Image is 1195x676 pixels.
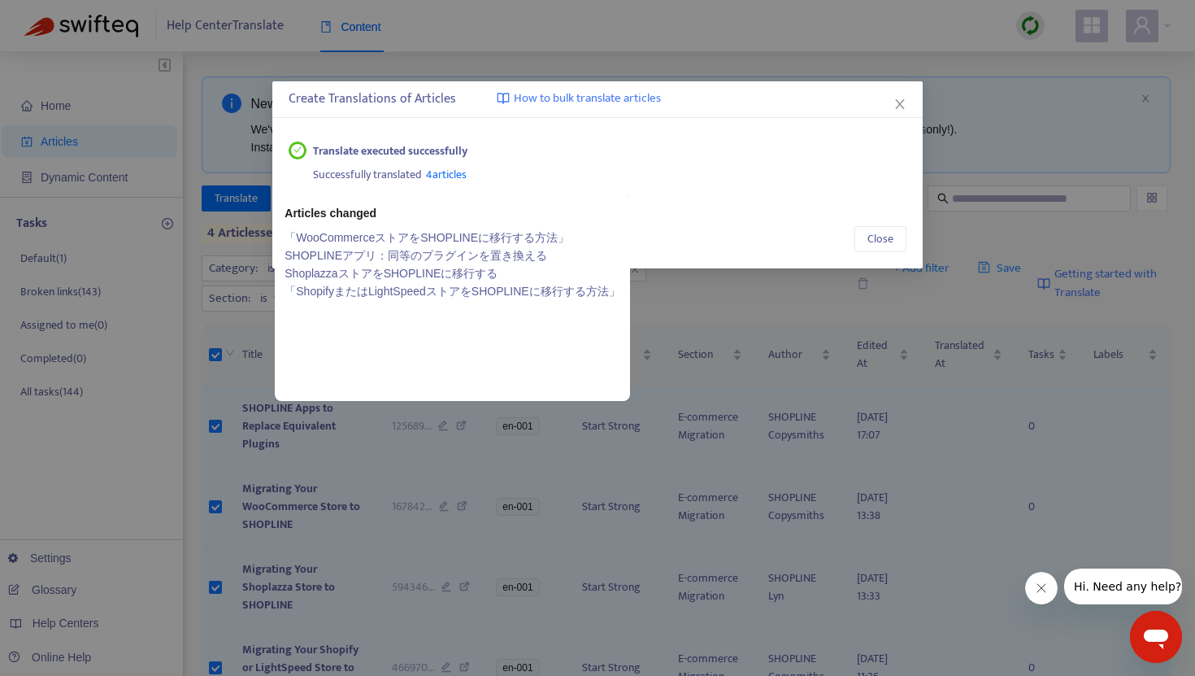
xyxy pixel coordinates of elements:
[891,95,909,113] button: Close
[313,142,467,160] strong: Translate executed successfully
[285,229,619,246] a: 「WooCommerceストアをSHOPLINEに移行する方法」
[514,89,661,108] span: How to bulk translate articles
[313,160,907,185] div: Successfully translated
[289,89,906,109] div: Create Translations of Articles
[1130,611,1182,663] iframe: メッセージングウィンドウを開くボタン
[285,246,619,264] a: SHOPLINEアプリ：同等のプラグインを置き換える
[893,98,906,111] span: close
[497,92,510,105] img: image-link
[285,282,619,300] a: 「ShopifyまたはLightSpeedストアをSHOPLINEに移行する方法」
[1064,569,1182,604] iframe: 会社からのメッセージ
[285,264,619,282] a: ShoplazzaストアをSHOPLINEに移行する
[497,89,661,108] a: How to bulk translate articles
[426,165,467,184] span: 4 articles
[854,226,906,252] button: Close
[293,146,302,155] span: check
[1025,572,1058,604] iframe: メッセージを閉じる
[285,204,619,222] div: Articles changed
[867,230,893,248] span: Close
